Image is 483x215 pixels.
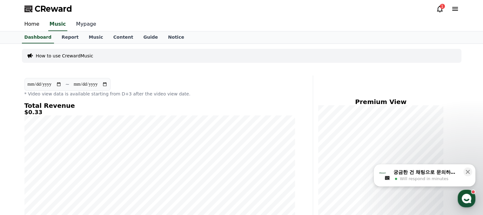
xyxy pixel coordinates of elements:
[22,31,54,43] a: Dashboard
[163,31,189,43] a: Notice
[94,172,110,177] span: Settings
[24,4,72,14] a: CReward
[138,31,163,43] a: Guide
[57,31,84,43] a: Report
[19,18,44,31] a: Home
[42,162,82,178] a: Messages
[24,91,295,97] p: * Video view data is available starting from D+3 after the video view date.
[65,81,70,88] p: ~
[24,102,295,109] h4: Total Revenue
[2,162,42,178] a: Home
[36,53,93,59] a: How to use CrewardMusic
[71,18,101,31] a: Mypage
[108,31,138,43] a: Content
[440,4,445,9] div: 1
[48,18,67,31] a: Music
[318,98,444,105] h4: Premium View
[82,162,122,178] a: Settings
[436,5,444,13] a: 1
[84,31,108,43] a: Music
[16,172,27,177] span: Home
[53,172,71,177] span: Messages
[35,4,72,14] span: CReward
[24,109,295,115] h5: $0.33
